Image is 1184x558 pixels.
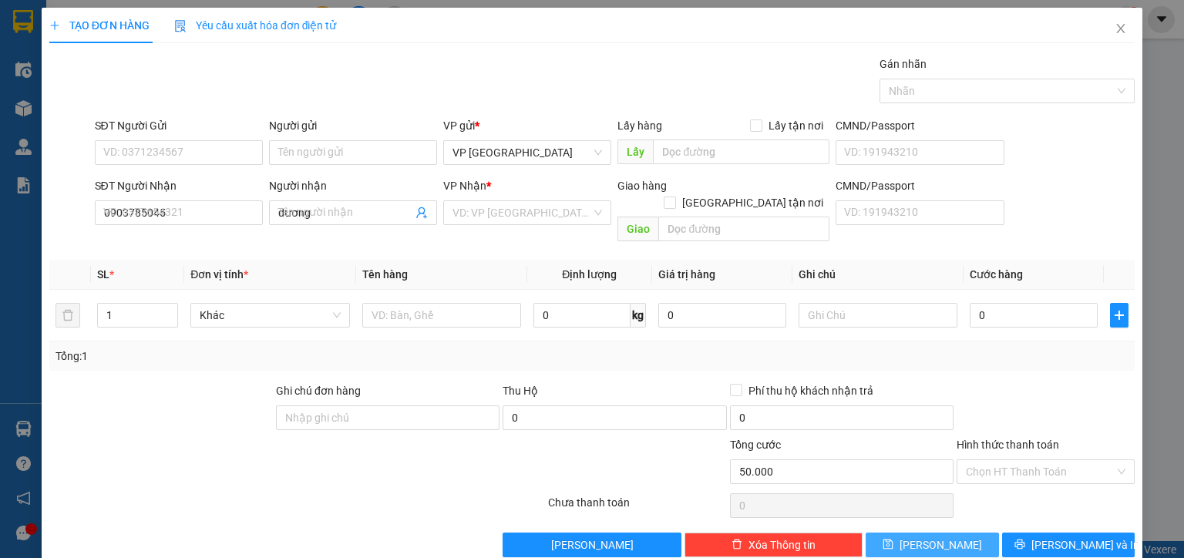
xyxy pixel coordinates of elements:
[200,304,340,327] span: Khác
[269,177,437,194] div: Người nhận
[836,117,1004,134] div: CMND/Passport
[443,117,611,134] div: VP gửi
[658,303,786,328] input: 0
[1014,539,1025,551] span: printer
[676,194,829,211] span: [GEOGRAPHIC_DATA] tận nơi
[174,20,187,32] img: icon
[415,207,428,219] span: user-add
[276,405,499,430] input: Ghi chú đơn hàng
[742,382,880,399] span: Phí thu hộ khách nhận trả
[1099,8,1142,51] button: Close
[970,268,1023,281] span: Cước hàng
[562,268,617,281] span: Định lượng
[880,58,927,70] label: Gán nhãn
[900,536,982,553] span: [PERSON_NAME]
[106,66,205,116] li: VP VP [GEOGRAPHIC_DATA]
[443,180,486,192] span: VP Nhận
[748,536,816,553] span: Xóa Thông tin
[362,268,408,281] span: Tên hàng
[617,139,653,164] span: Lấy
[362,303,521,328] input: VD: Bàn, Ghế
[174,19,337,32] span: Yêu cầu xuất hóa đơn điện tử
[883,539,893,551] span: save
[617,217,658,241] span: Giao
[503,533,681,557] button: [PERSON_NAME]
[732,539,742,551] span: delete
[276,385,361,397] label: Ghi chú đơn hàng
[452,141,602,164] span: VP Sài Gòn
[631,303,646,328] span: kg
[547,494,728,521] div: Chưa thanh toán
[55,348,458,365] div: Tổng: 1
[653,139,829,164] input: Dọc đường
[762,117,829,134] span: Lấy tận nơi
[730,439,781,451] span: Tổng cước
[617,180,667,192] span: Giao hàng
[658,268,715,281] span: Giá trị hàng
[1115,22,1127,35] span: close
[503,385,538,397] span: Thu Hộ
[49,20,60,31] span: plus
[866,533,999,557] button: save[PERSON_NAME]
[269,117,437,134] div: Người gửi
[658,217,829,241] input: Dọc đường
[792,260,964,290] th: Ghi chú
[1111,309,1128,321] span: plus
[95,117,263,134] div: SĐT Người Gửi
[1110,303,1128,328] button: plus
[551,536,634,553] span: [PERSON_NAME]
[684,533,863,557] button: deleteXóa Thông tin
[1031,536,1139,553] span: [PERSON_NAME] và In
[1002,533,1135,557] button: printer[PERSON_NAME] và In
[49,19,150,32] span: TẠO ĐƠN HÀNG
[8,66,106,116] li: VP VP [GEOGRAPHIC_DATA]
[97,268,109,281] span: SL
[190,268,248,281] span: Đơn vị tính
[95,177,263,194] div: SĐT Người Nhận
[617,119,662,132] span: Lấy hàng
[957,439,1059,451] label: Hình thức thanh toán
[8,8,224,37] li: [PERSON_NAME]
[836,177,1004,194] div: CMND/Passport
[55,303,80,328] button: delete
[799,303,957,328] input: Ghi Chú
